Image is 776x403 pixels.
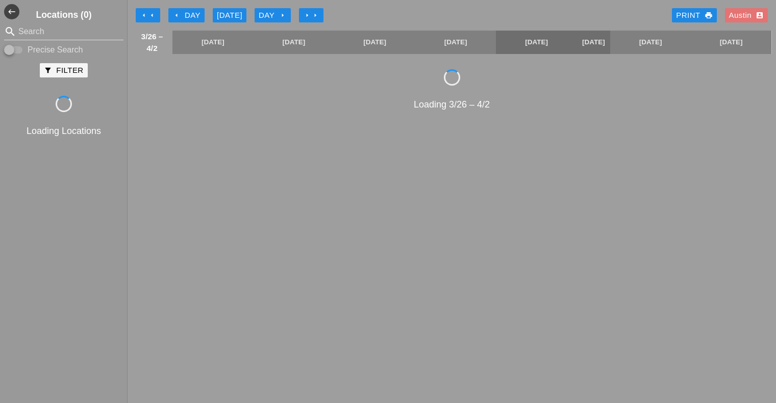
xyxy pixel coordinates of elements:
i: arrow_left [148,11,156,19]
button: Filter [40,63,87,77]
button: Move Ahead 1 Week [299,8,323,22]
i: filter_alt [44,66,52,74]
a: [DATE] [610,31,691,54]
button: Austin [725,8,768,22]
i: arrow_left [172,11,181,19]
a: [DATE] [334,31,415,54]
a: [DATE] [172,31,254,54]
button: Day [255,8,291,22]
div: Enable Precise search to match search terms exactly. [4,44,123,56]
input: Search [18,23,109,40]
div: [DATE] [217,10,242,21]
i: account_box [756,11,764,19]
div: Print [676,10,712,21]
a: [DATE] [254,31,335,54]
a: [DATE] [496,31,577,54]
i: arrow_right [303,11,311,19]
i: search [4,25,16,38]
i: arrow_right [279,11,287,19]
div: Day [259,10,287,21]
div: Loading 3/26 – 4/2 [132,98,772,112]
button: [DATE] [213,8,246,22]
button: Move Back 1 Week [136,8,160,22]
div: Austin [729,10,764,21]
a: [DATE] [577,31,610,54]
a: [DATE] [415,31,496,54]
button: Day [168,8,205,22]
label: Precise Search [28,45,83,55]
span: 3/26 – 4/2 [137,31,167,54]
div: Loading Locations [2,124,126,138]
div: Day [172,10,201,21]
i: west [4,4,19,19]
i: arrow_left [140,11,148,19]
div: Filter [44,65,83,76]
i: print [705,11,713,19]
a: Print [672,8,716,22]
a: [DATE] [691,31,771,54]
button: Shrink Sidebar [4,4,19,19]
i: arrow_right [311,11,319,19]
